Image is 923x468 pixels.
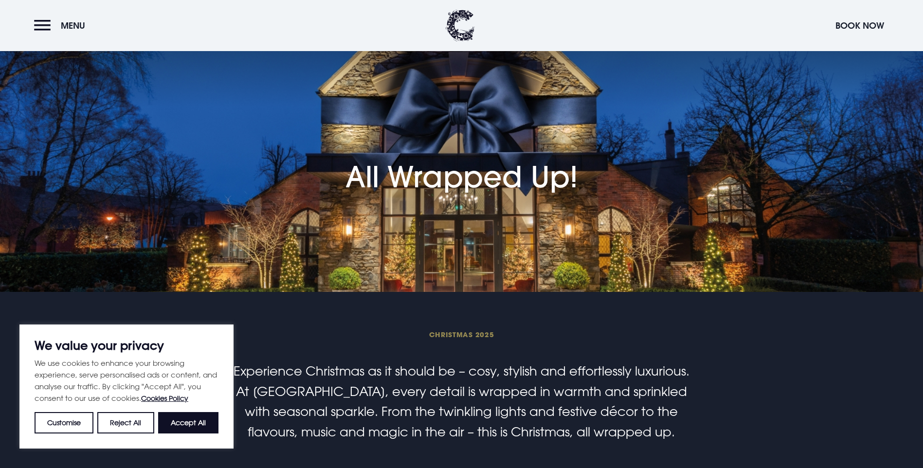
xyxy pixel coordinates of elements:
[158,412,218,433] button: Accept All
[230,361,693,442] p: Experience Christmas as it should be – cosy, stylish and effortlessly luxurious. At [GEOGRAPHIC_D...
[230,330,693,339] span: Christmas 2025
[61,20,85,31] span: Menu
[446,10,475,41] img: Clandeboye Lodge
[97,412,154,433] button: Reject All
[34,15,90,36] button: Menu
[35,340,218,351] p: We value your privacy
[141,394,188,402] a: Cookies Policy
[345,103,578,194] h1: All Wrapped Up!
[35,412,93,433] button: Customise
[19,324,234,449] div: We value your privacy
[35,357,218,404] p: We use cookies to enhance your browsing experience, serve personalised ads or content, and analys...
[831,15,889,36] button: Book Now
